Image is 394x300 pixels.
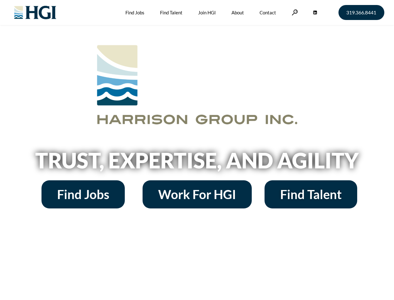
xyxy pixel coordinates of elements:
a: Find Jobs [41,180,125,208]
a: Find Talent [265,180,357,208]
span: Find Jobs [57,188,109,201]
h2: Trust, Expertise, and Agility [19,150,375,171]
a: Search [292,9,298,15]
a: Work For HGI [143,180,252,208]
span: Work For HGI [158,188,236,201]
span: Find Talent [280,188,342,201]
span: 319.366.8441 [346,10,376,15]
a: 319.366.8441 [338,5,384,20]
